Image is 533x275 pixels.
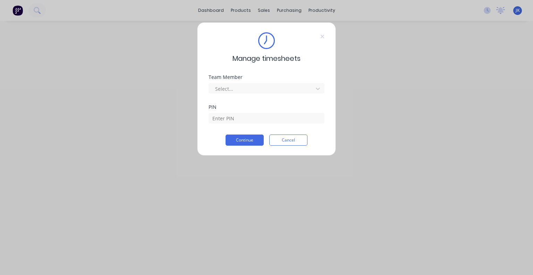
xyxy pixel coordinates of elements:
div: PIN [209,105,324,110]
input: Enter PIN [209,113,324,123]
span: Manage timesheets [232,53,301,64]
div: Team Member [209,75,324,80]
button: Cancel [269,135,307,146]
button: Continue [226,135,264,146]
